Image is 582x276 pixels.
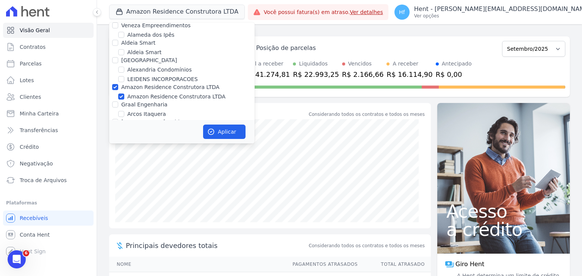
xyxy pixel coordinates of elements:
[293,69,339,80] div: R$ 22.993,25
[3,56,94,71] a: Parcelas
[23,250,29,256] span: 6
[342,69,384,80] div: R$ 2.166,66
[127,110,166,118] label: Arcos Itaquera
[20,126,58,134] span: Transferências
[285,257,358,272] th: Pagamentos Atrasados
[127,93,225,101] label: Amazon Residence Construtora LTDA
[20,27,50,34] span: Visão Geral
[244,60,290,68] div: Total a receber
[3,156,94,171] a: Negativação
[3,89,94,104] a: Clientes
[244,69,290,80] div: R$ 41.274,81
[3,106,94,121] a: Minha Carteira
[358,257,431,272] th: Total Atrasado
[20,143,39,151] span: Crédito
[3,173,94,188] a: Troca de Arquivos
[3,211,94,226] a: Recebíveis
[20,93,41,101] span: Clientes
[446,202,561,220] span: Acesso
[20,110,59,117] span: Minha Carteira
[20,60,42,67] span: Parcelas
[20,43,45,51] span: Contratos
[3,227,94,242] a: Conta Hent
[3,123,94,138] a: Transferências
[121,40,155,46] label: Aldeia Smart
[20,214,48,222] span: Recebíveis
[121,119,183,125] label: [PERSON_NAME] - Ghia
[436,69,472,80] div: R$ 0,00
[109,5,245,19] button: Amazon Residence Construtora LTDA
[3,139,94,154] a: Crédito
[455,260,484,269] span: Giro Hent
[8,250,26,268] iframe: Intercom live chat
[127,31,174,39] label: Alameda dos Ipês
[109,257,285,272] th: Nome
[442,60,472,68] div: Antecipado
[256,44,316,53] div: Posição de parcelas
[20,160,53,167] span: Negativação
[203,125,246,139] button: Aplicar
[121,84,219,90] label: Amazon Residence Construtora LTDA
[393,60,418,68] div: A receber
[264,8,383,16] span: Você possui fatura(s) em atraso.
[350,9,383,15] a: Ver detalhes
[309,111,425,118] div: Considerando todos os contratos e todos os meses
[446,220,561,239] span: a crédito
[299,60,328,68] div: Liquidados
[126,240,307,251] span: Principais devedores totais
[121,101,167,108] label: Graal Engenharia
[399,9,405,15] span: Hf
[3,39,94,55] a: Contratos
[309,242,425,249] span: Considerando todos os contratos e todos os meses
[386,69,432,80] div: R$ 16.114,90
[127,48,161,56] label: Aldeia Smart
[3,23,94,38] a: Visão Geral
[3,73,94,88] a: Lotes
[121,22,191,28] label: Veneza Empreendimentos
[6,198,91,207] div: Plataformas
[20,231,50,239] span: Conta Hent
[348,60,372,68] div: Vencidos
[20,176,67,184] span: Troca de Arquivos
[127,75,198,83] label: LEIDENS INCORPORACOES
[121,57,177,63] label: [GEOGRAPHIC_DATA]
[20,76,34,84] span: Lotes
[127,66,192,74] label: Alexandria Condomínios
